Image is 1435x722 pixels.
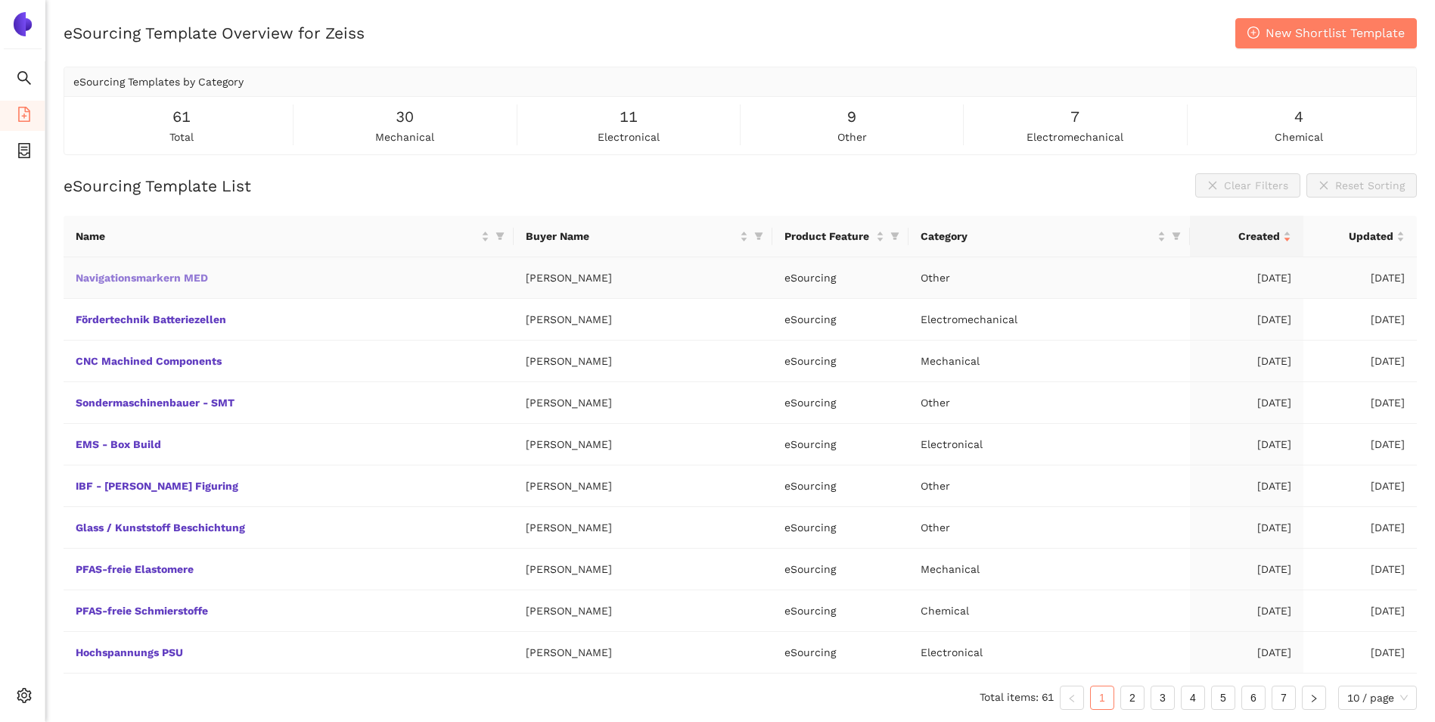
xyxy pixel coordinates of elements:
td: [PERSON_NAME] [514,632,772,674]
td: eSourcing [772,257,909,299]
td: [PERSON_NAME] [514,257,772,299]
td: [DATE] [1190,424,1303,465]
td: [DATE] [1303,382,1417,424]
a: 1 [1091,686,1114,709]
td: Other [909,465,1190,507]
span: right [1309,694,1319,703]
td: Mechanical [909,341,1190,382]
th: this column's title is Buyer Name,this column is sortable [514,216,772,257]
li: Previous Page [1060,686,1084,710]
td: [DATE] [1303,507,1417,549]
th: this column's title is Category,this column is sortable [909,216,1190,257]
li: 2 [1120,686,1145,710]
li: 1 [1090,686,1114,710]
span: plus-circle [1247,26,1260,41]
td: [DATE] [1303,424,1417,465]
a: 5 [1212,686,1235,709]
td: eSourcing [772,341,909,382]
td: eSourcing [772,590,909,632]
span: filter [1172,232,1181,241]
a: 6 [1242,686,1265,709]
span: total [169,129,194,145]
td: Other [909,507,1190,549]
li: 6 [1241,686,1266,710]
td: [DATE] [1303,299,1417,341]
td: eSourcing [772,507,909,549]
td: [DATE] [1190,465,1303,507]
td: eSourcing [772,382,909,424]
td: [PERSON_NAME] [514,299,772,341]
img: Logo [11,12,35,36]
span: 4 [1294,105,1303,129]
button: right [1302,686,1326,710]
span: 9 [847,105,856,129]
span: filter [754,232,763,241]
span: file-add [17,101,32,132]
td: eSourcing [772,632,909,674]
span: Buyer Name [526,228,737,244]
td: [DATE] [1303,465,1417,507]
th: this column's title is Name,this column is sortable [64,216,514,257]
td: [DATE] [1190,632,1303,674]
span: filter [492,225,508,247]
td: [PERSON_NAME] [514,507,772,549]
th: this column's title is Product Feature,this column is sortable [772,216,909,257]
th: this column's title is Updated,this column is sortable [1303,216,1417,257]
li: Next Page [1302,686,1326,710]
span: Product Feature [784,228,873,244]
td: [DATE] [1190,507,1303,549]
span: electronical [598,129,660,145]
span: search [17,65,32,95]
span: 10 / page [1347,686,1408,709]
td: [PERSON_NAME] [514,465,772,507]
td: Other [909,382,1190,424]
td: Electronical [909,632,1190,674]
td: [DATE] [1303,549,1417,590]
td: [DATE] [1190,590,1303,632]
h2: eSourcing Template List [64,175,251,197]
span: other [837,129,867,145]
h2: eSourcing Template Overview for Zeiss [64,22,365,44]
td: Mechanical [909,549,1190,590]
div: Page Size [1338,686,1417,710]
span: Updated [1315,228,1393,244]
span: filter [751,225,766,247]
li: Total items: 61 [980,686,1054,710]
span: chemical [1275,129,1323,145]
td: [PERSON_NAME] [514,549,772,590]
span: left [1067,694,1076,703]
span: Category [921,228,1154,244]
td: [PERSON_NAME] [514,424,772,465]
span: electromechanical [1027,129,1123,145]
span: 30 [396,105,414,129]
span: filter [495,232,505,241]
span: 7 [1070,105,1079,129]
li: 4 [1181,686,1205,710]
td: [DATE] [1303,590,1417,632]
td: [DATE] [1190,382,1303,424]
td: [PERSON_NAME] [514,382,772,424]
span: Name [76,228,478,244]
span: 11 [620,105,638,129]
td: Electromechanical [909,299,1190,341]
a: 7 [1272,686,1295,709]
span: Created [1202,228,1280,244]
li: 3 [1151,686,1175,710]
span: 61 [172,105,191,129]
span: filter [890,232,899,241]
span: mechanical [375,129,434,145]
span: filter [1169,225,1184,247]
span: setting [17,683,32,713]
span: filter [887,225,902,247]
td: eSourcing [772,465,909,507]
a: 3 [1151,686,1174,709]
td: [DATE] [1190,549,1303,590]
button: left [1060,686,1084,710]
td: eSourcing [772,549,909,590]
li: 5 [1211,686,1235,710]
td: [DATE] [1303,257,1417,299]
td: eSourcing [772,424,909,465]
td: eSourcing [772,299,909,341]
span: eSourcing Templates by Category [73,76,244,88]
td: [PERSON_NAME] [514,590,772,632]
